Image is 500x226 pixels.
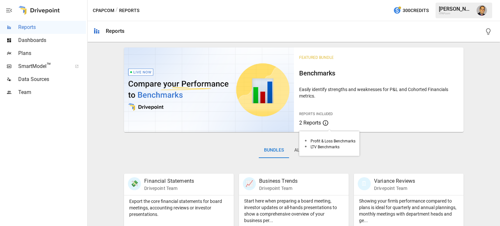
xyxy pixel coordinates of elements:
[18,23,86,31] span: Reports
[289,142,329,158] button: All Reports
[299,68,458,78] h6: Benchmarks
[299,86,458,99] p: Easily identify strengths and weaknesses for P&L and Cohorted Financials metrics.
[18,75,86,83] span: Data Sources
[259,177,298,185] p: Business Trends
[18,88,86,96] span: Team
[144,177,194,185] p: Financial Statements
[299,112,333,116] span: Reports Included
[244,198,343,224] p: Start here when preparing a board meeting, investor updates or all-hands presentations to show a ...
[391,5,431,17] button: 300Credits
[311,145,340,149] span: LTV Benchmarks
[403,7,429,15] span: 300 Credits
[359,198,458,224] p: Showing your firm's performance compared to plans is ideal for quarterly and annual plannings, mo...
[439,12,473,15] div: CPAPcom
[93,7,114,15] button: CPAPcom
[144,185,194,192] p: Drivepoint Team
[473,1,491,20] button: Tom Gatto
[124,47,294,132] img: video thumbnail
[47,61,51,70] span: ™
[129,198,229,218] p: Export the core financial statements for board meetings, accounting reviews or investor presentat...
[106,28,124,34] div: Reports
[374,185,415,192] p: Drivepoint Team
[18,49,86,57] span: Plans
[18,62,68,70] span: SmartModel
[243,177,256,190] div: 📈
[374,177,415,185] p: Variance Reviews
[299,55,334,60] span: Featured Bundle
[477,5,487,16] img: Tom Gatto
[439,6,473,12] div: [PERSON_NAME]
[128,177,141,190] div: 💸
[116,7,118,15] div: /
[299,120,321,126] span: 2 Reports
[311,139,355,143] span: Profit & Loss Benchmarks
[358,177,371,190] div: 🗓
[18,36,86,44] span: Dashboards
[259,142,289,158] button: Bundles
[259,185,298,192] p: Drivepoint Team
